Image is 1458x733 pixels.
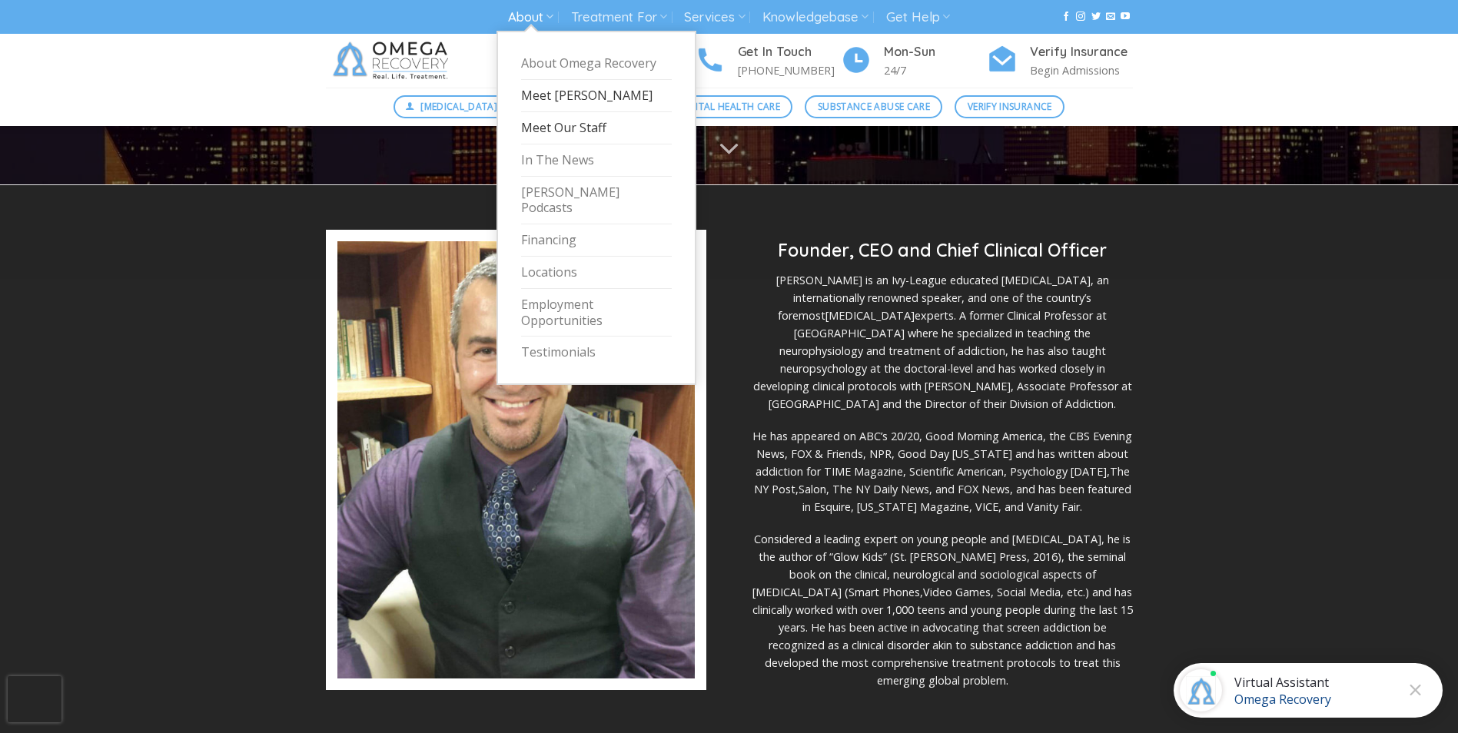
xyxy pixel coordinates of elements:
[738,61,841,79] p: [PHONE_NUMBER]
[1030,42,1133,62] h4: Verify Insurance
[508,3,553,32] a: About
[521,112,672,144] a: Meet Our Staff
[1061,12,1071,22] a: Follow on Facebook
[1121,12,1130,22] a: Follow on YouTube
[571,3,667,32] a: Treatment For
[968,99,1052,114] span: Verify Insurance
[752,239,1133,262] h2: Founder, CEO and Chief Clinical Officer
[679,99,780,114] span: Mental Health Care
[884,42,987,62] h4: Mon-Sun
[521,144,672,177] a: In The News
[684,3,745,32] a: Services
[805,95,942,118] a: Substance Abuse Care
[825,308,915,323] a: [MEDICAL_DATA]
[762,3,868,32] a: Knowledgebase
[666,95,792,118] a: Mental Health Care
[1091,12,1101,22] a: Follow on Twitter
[700,130,759,170] button: Scroll for more
[521,224,672,257] a: Financing
[420,99,497,114] span: [MEDICAL_DATA]
[521,289,672,337] a: Employment Opportunities
[738,42,841,62] h4: Get In Touch
[818,99,930,114] span: Substance Abuse Care
[752,427,1133,516] p: He has appeared on ABC’s 20/20, Good Morning America, the CBS Evening News, FOX & Friends, NPR, G...
[521,80,672,112] a: Meet [PERSON_NAME]
[1030,61,1133,79] p: Begin Admissions
[521,48,672,80] a: About Omega Recovery
[923,585,991,599] a: Video Games
[884,61,987,79] p: 24/7
[521,337,672,368] a: Testimonials
[987,42,1133,80] a: Verify Insurance Begin Admissions
[394,95,510,118] a: [MEDICAL_DATA]
[326,34,460,88] img: Omega Recovery
[752,271,1133,413] p: [PERSON_NAME] is an Ivy-League educated [MEDICAL_DATA], an internationally renowned speaker, and ...
[521,257,672,289] a: Locations
[1106,12,1115,22] a: Send us an email
[1076,12,1085,22] a: Follow on Instagram
[752,530,1133,689] p: Considered a leading expert on young people and [MEDICAL_DATA], he is the author of “Glow Kids” (...
[521,177,672,225] a: [PERSON_NAME] Podcasts
[886,3,950,32] a: Get Help
[955,95,1064,118] a: Verify Insurance
[695,42,841,80] a: Get In Touch [PHONE_NUMBER]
